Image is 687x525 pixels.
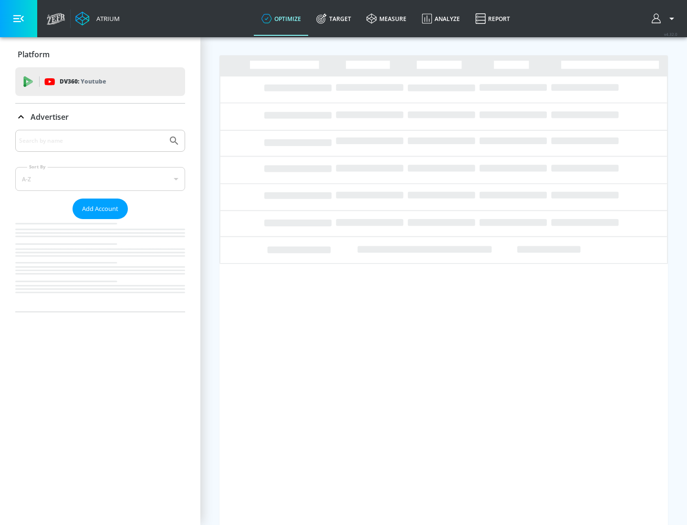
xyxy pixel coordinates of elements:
a: Analyze [414,1,468,36]
div: Platform [15,41,185,68]
a: Report [468,1,518,36]
nav: list of Advertiser [15,219,185,312]
button: Add Account [73,199,128,219]
a: optimize [254,1,309,36]
a: measure [359,1,414,36]
div: Advertiser [15,130,185,312]
a: Atrium [75,11,120,26]
label: Sort By [27,164,48,170]
div: Atrium [93,14,120,23]
p: DV360: [60,76,106,87]
p: Youtube [81,76,106,86]
p: Platform [18,49,50,60]
p: Advertiser [31,112,69,122]
input: Search by name [19,135,164,147]
div: A-Z [15,167,185,191]
span: Add Account [82,203,118,214]
a: Target [309,1,359,36]
span: v 4.32.0 [664,31,677,37]
div: DV360: Youtube [15,67,185,96]
div: Advertiser [15,104,185,130]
